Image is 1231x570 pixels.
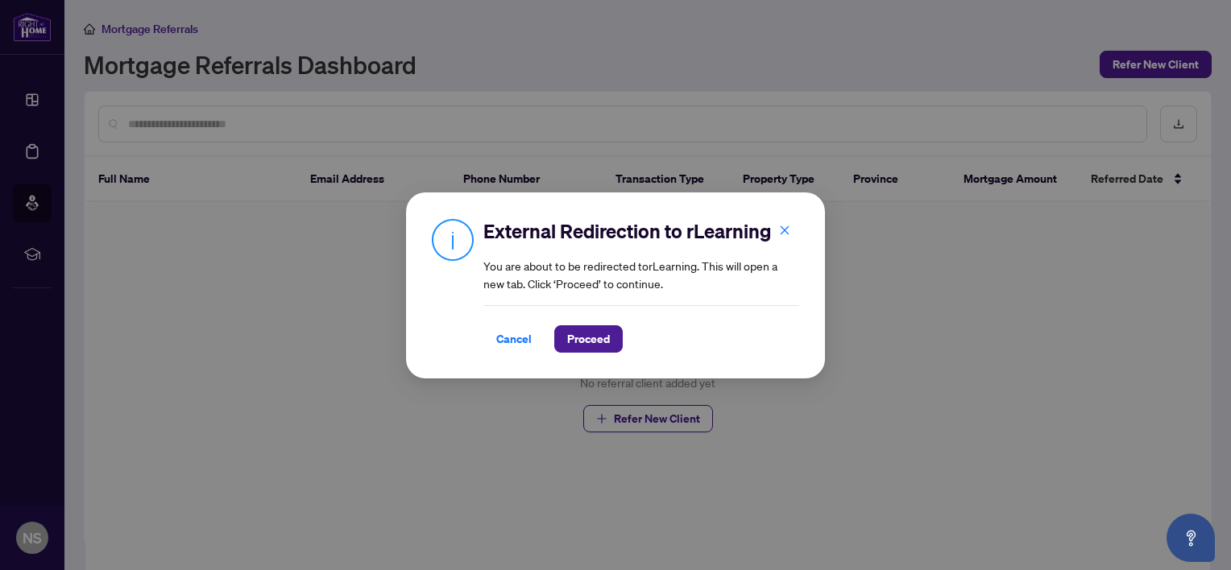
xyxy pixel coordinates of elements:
[779,224,790,235] span: close
[483,218,799,353] div: You are about to be redirected to rLearning . This will open a new tab. Click ‘Proceed’ to continue.
[567,326,610,352] span: Proceed
[496,326,532,352] span: Cancel
[432,218,474,261] img: Info Icon
[483,325,545,353] button: Cancel
[554,325,623,353] button: Proceed
[483,218,799,244] h2: External Redirection to rLearning
[1167,514,1215,562] button: Open asap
